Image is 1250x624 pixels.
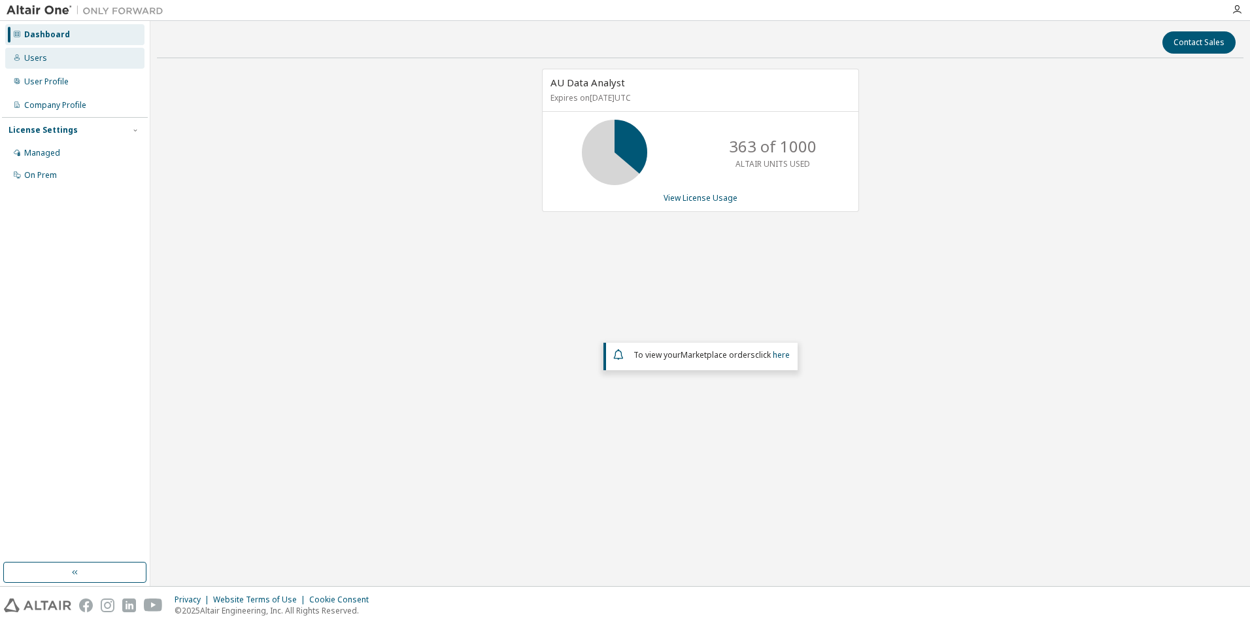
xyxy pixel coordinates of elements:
img: altair_logo.svg [4,598,71,612]
div: License Settings [8,125,78,135]
div: Website Terms of Use [213,595,309,605]
div: Managed [24,148,60,158]
img: Altair One [7,4,170,17]
div: Privacy [175,595,213,605]
div: Dashboard [24,29,70,40]
span: AU Data Analyst [550,76,625,89]
button: Contact Sales [1162,31,1236,54]
p: © 2025 Altair Engineering, Inc. All Rights Reserved. [175,605,377,616]
a: here [773,349,790,360]
img: facebook.svg [79,598,93,612]
div: Users [24,53,47,63]
div: User Profile [24,77,69,87]
p: ALTAIR UNITS USED [735,158,810,169]
div: Company Profile [24,100,86,111]
img: youtube.svg [144,598,163,612]
a: View License Usage [664,192,737,203]
img: instagram.svg [101,598,114,612]
span: To view your click [633,349,790,360]
div: On Prem [24,170,57,181]
p: Expires on [DATE] UTC [550,92,847,103]
div: Cookie Consent [309,595,377,605]
p: 363 of 1000 [729,135,817,158]
em: Marketplace orders [681,349,755,360]
img: linkedin.svg [122,598,136,612]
